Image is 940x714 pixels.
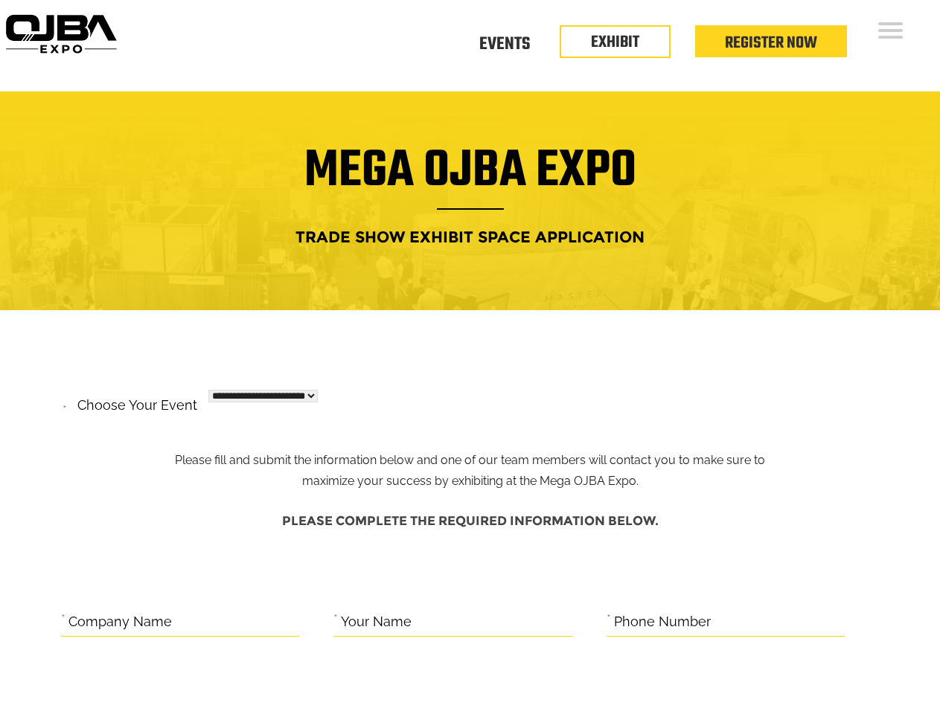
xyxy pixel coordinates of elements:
label: Your Name [341,611,412,634]
label: Choose your event [68,385,197,417]
h1: Mega OJBA Expo [11,150,929,210]
a: EXHIBIT [591,30,639,55]
p: Please fill and submit the information below and one of our team members will contact you to make... [163,393,777,492]
h4: Please complete the required information below. [61,506,880,535]
label: Phone Number [614,611,711,634]
h4: Trade Show Exhibit Space Application [11,223,929,251]
label: Company Name [68,611,172,634]
a: Register Now [725,30,817,56]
